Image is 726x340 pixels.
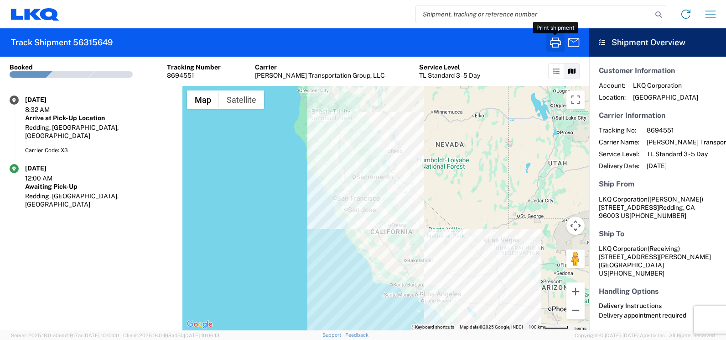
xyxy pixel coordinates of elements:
a: Terms [574,326,586,331]
span: Copyright © [DATE]-[DATE] Agistix Inc., All Rights Reserved [575,331,715,340]
img: Google [185,319,215,330]
span: Tracking No: [599,126,639,134]
div: 8694551 [167,71,221,80]
h2: Track Shipment 56315649 [11,37,113,48]
span: 100 km [529,324,544,329]
div: [DATE] [25,96,71,104]
div: Carrier Code: X3 [25,146,173,154]
address: [GEOGRAPHIC_DATA] US [599,244,716,277]
input: Shipment, tracking or reference number [416,5,652,23]
button: Drag Pegman onto the map to open Street View [566,250,585,268]
div: [DATE] [25,164,71,172]
button: Toggle fullscreen view [566,90,585,109]
span: [PHONE_NUMBER] [629,212,686,219]
span: Carrier Name: [599,138,639,146]
h5: Carrier Information [599,111,716,120]
div: Service Level [419,63,480,71]
button: Zoom out [566,301,585,319]
div: Booked [10,63,33,71]
div: 12:00 AM [25,174,71,182]
span: Account: [599,81,626,90]
span: Client: 2025.18.0-198a450 [123,333,219,338]
a: Support [322,332,345,338]
span: Location: [599,93,626,101]
button: Show street map [187,90,219,109]
h5: Ship To [599,229,716,238]
h5: Ship From [599,180,716,188]
span: Delivery Date: [599,162,639,170]
span: LKQ Corporation [633,81,698,90]
button: Map camera controls [566,217,585,235]
span: (Receiving) [648,245,680,252]
div: Arrive at Pick-Up Location [25,114,173,122]
button: Keyboard shortcuts [415,324,454,330]
button: Show satellite imagery [219,90,264,109]
div: 8:32 AM [25,106,71,114]
address: Redding, CA 96003 US [599,195,716,220]
div: Redding, [GEOGRAPHIC_DATA], [GEOGRAPHIC_DATA] [25,192,173,208]
span: LKQ Corporation [STREET_ADDRESS][PERSON_NAME] [599,245,711,260]
h5: Other Information [599,329,716,338]
div: [PERSON_NAME] Transportation Group, LLC [255,71,385,80]
span: ([PERSON_NAME]) [648,196,703,203]
a: Feedback [345,332,368,338]
span: [PHONE_NUMBER] [607,270,664,277]
div: TL Standard 3 - 5 Day [419,71,480,80]
button: Map Scale: 100 km per 49 pixels [526,324,571,330]
span: [DATE] 10:06:13 [184,333,219,338]
div: Delivery appointment required [599,311,716,319]
div: Redding, [GEOGRAPHIC_DATA], [GEOGRAPHIC_DATA] [25,123,173,140]
span: LKQ Corporation [599,196,648,203]
h5: Handling Options [599,287,716,296]
span: [STREET_ADDRESS] [599,204,659,211]
span: Map data ©2025 Google, INEGI [460,324,523,329]
div: Carrier [255,63,385,71]
header: Shipment Overview [589,28,726,57]
span: Service Level: [599,150,639,158]
button: Zoom in [566,282,585,301]
a: Open this area in Google Maps (opens a new window) [185,319,215,330]
h5: Customer Information [599,66,716,75]
span: [GEOGRAPHIC_DATA] [633,93,698,101]
div: Tracking Number [167,63,221,71]
div: Awaiting Pick-Up [25,182,173,191]
span: [DATE] 10:10:00 [83,333,119,338]
span: Server: 2025.18.0-a0edd1917ac [11,333,119,338]
h6: Delivery Instructions [599,302,716,310]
